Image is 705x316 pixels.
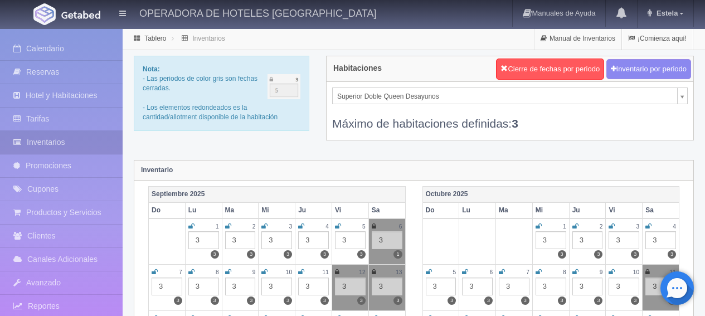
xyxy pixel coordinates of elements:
[600,269,603,275] small: 9
[631,250,639,259] label: 3
[61,11,100,19] img: Getabed
[558,250,566,259] label: 3
[284,250,292,259] label: 3
[572,231,603,249] div: 3
[289,223,292,230] small: 3
[362,223,366,230] small: 5
[259,202,295,218] th: Mi
[252,269,256,275] small: 9
[563,269,566,275] small: 8
[645,278,676,295] div: 3
[532,202,569,218] th: Mi
[325,223,329,230] small: 4
[526,269,529,275] small: 7
[337,88,673,105] span: Superior Doble Queen Desayunos
[298,278,329,295] div: 3
[320,250,329,259] label: 3
[225,231,256,249] div: 3
[496,202,533,218] th: Ma
[643,202,679,218] th: Sa
[534,28,621,50] a: Manual de Inventarios
[606,202,643,218] th: Vi
[359,269,365,275] small: 12
[211,296,219,305] label: 3
[332,202,368,218] th: Vi
[372,278,402,295] div: 3
[645,231,676,249] div: 3
[252,223,256,230] small: 2
[670,269,676,275] small: 11
[222,202,259,218] th: Ma
[216,223,219,230] small: 1
[372,231,402,249] div: 3
[144,35,166,42] a: Tablero
[396,269,402,275] small: 13
[426,278,456,295] div: 3
[216,269,219,275] small: 8
[335,278,366,295] div: 3
[141,166,173,174] strong: Inventario
[484,296,493,305] label: 3
[185,202,222,218] th: Lu
[188,278,219,295] div: 3
[286,269,292,275] small: 10
[261,278,292,295] div: 3
[631,296,639,305] label: 3
[134,56,309,131] div: - Las periodos de color gris son fechas cerradas. - Los elementos redondeados es la cantidad/allo...
[622,28,693,50] a: ¡Comienza aquí!
[654,9,678,17] span: Estela
[332,104,688,132] div: Máximo de habitaciones definidas:
[594,296,602,305] label: 3
[211,250,219,259] label: 3
[152,278,182,295] div: 3
[606,59,691,80] button: Inventario por periodo
[298,231,329,249] div: 3
[149,202,186,218] th: Do
[320,296,329,305] label: 3
[496,59,604,80] button: Cierre de fechas por periodo
[393,296,402,305] label: 3
[33,3,56,25] img: Getabed
[332,87,688,104] a: Superior Doble Queen Desayunos
[225,278,256,295] div: 3
[422,186,679,202] th: Octubre 2025
[261,231,292,249] div: 3
[295,202,332,218] th: Ju
[422,202,459,218] th: Do
[174,296,182,305] label: 3
[368,202,405,218] th: Sa
[536,231,566,249] div: 3
[448,296,456,305] label: 3
[633,269,639,275] small: 10
[333,64,382,72] h4: Habitaciones
[512,117,518,130] b: 3
[179,269,182,275] small: 7
[268,74,300,99] img: cutoff.png
[143,65,160,73] b: Nota:
[335,231,366,249] div: 3
[459,202,496,218] th: Lu
[609,278,639,295] div: 3
[357,250,366,259] label: 3
[600,223,603,230] small: 2
[521,296,529,305] label: 3
[284,296,292,305] label: 3
[563,223,566,230] small: 1
[668,250,676,259] label: 3
[247,250,255,259] label: 3
[399,223,402,230] small: 6
[462,278,493,295] div: 3
[489,269,493,275] small: 6
[536,278,566,295] div: 3
[569,202,606,218] th: Ju
[572,278,603,295] div: 3
[139,6,376,20] h4: OPERADORA DE HOTELES [GEOGRAPHIC_DATA]
[499,278,529,295] div: 3
[188,231,219,249] div: 3
[149,186,406,202] th: Septiembre 2025
[453,269,456,275] small: 5
[558,296,566,305] label: 3
[247,296,255,305] label: 3
[673,223,676,230] small: 4
[192,35,225,42] a: Inventarios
